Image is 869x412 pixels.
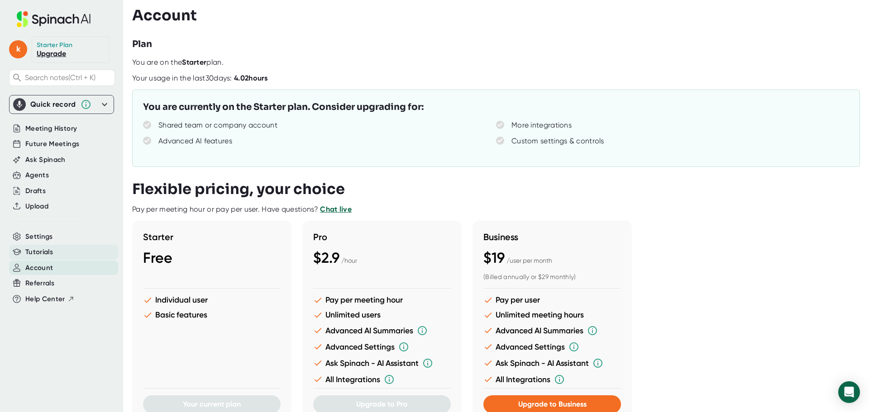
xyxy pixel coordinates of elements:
[143,310,281,320] li: Basic features
[483,310,621,320] li: Unlimited meeting hours
[143,295,281,305] li: Individual user
[511,121,572,130] div: More integrations
[25,73,95,82] span: Search notes (Ctrl + K)
[25,232,53,242] button: Settings
[25,247,53,257] button: Tutorials
[483,374,621,385] li: All Integrations
[183,400,241,408] span: Your current plan
[143,232,281,242] h3: Starter
[132,74,268,83] div: Your usage in the last 30 days:
[506,257,552,264] span: / user per month
[313,325,451,336] li: Advanced AI Summaries
[143,100,424,114] h3: You are currently on the Starter plan. Consider upgrading for:
[313,295,451,305] li: Pay per meeting hour
[132,205,352,214] div: Pay per meeting hour or pay per user. Have questions?
[143,249,172,266] span: Free
[483,295,621,305] li: Pay per user
[25,263,53,273] button: Account
[132,38,152,51] h3: Plan
[30,100,76,109] div: Quick record
[483,249,505,266] span: $19
[483,232,621,242] h3: Business
[320,205,352,213] a: Chat live
[25,294,75,304] button: Help Center
[511,137,604,146] div: Custom settings & controls
[483,273,621,281] div: (Billed annually or $29 monthly)
[356,400,408,408] span: Upgrade to Pro
[37,49,66,58] a: Upgrade
[313,358,451,369] li: Ask Spinach - AI Assistant
[838,381,860,403] div: Open Intercom Messenger
[132,7,197,24] h3: Account
[25,201,48,212] button: Upload
[313,341,451,352] li: Advanced Settings
[132,58,224,66] span: You are on the plan.
[25,139,79,149] button: Future Meetings
[483,341,621,352] li: Advanced Settings
[313,232,451,242] h3: Pro
[158,137,232,146] div: Advanced AI features
[313,374,451,385] li: All Integrations
[25,155,66,165] button: Ask Spinach
[313,249,339,266] span: $2.9
[25,123,77,134] button: Meeting History
[341,257,357,264] span: / hour
[518,400,587,408] span: Upgrade to Business
[25,278,54,289] button: Referrals
[25,186,46,196] button: Drafts
[13,95,110,114] div: Quick record
[483,358,621,369] li: Ask Spinach - AI Assistant
[234,74,268,82] b: 4.02 hours
[9,40,27,58] span: k
[158,121,277,130] div: Shared team or company account
[182,58,206,66] b: Starter
[37,41,73,49] div: Starter Plan
[313,310,451,320] li: Unlimited users
[132,180,345,198] h3: Flexible pricing, your choice
[483,325,621,336] li: Advanced AI Summaries
[25,294,65,304] span: Help Center
[25,170,49,180] button: Agents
